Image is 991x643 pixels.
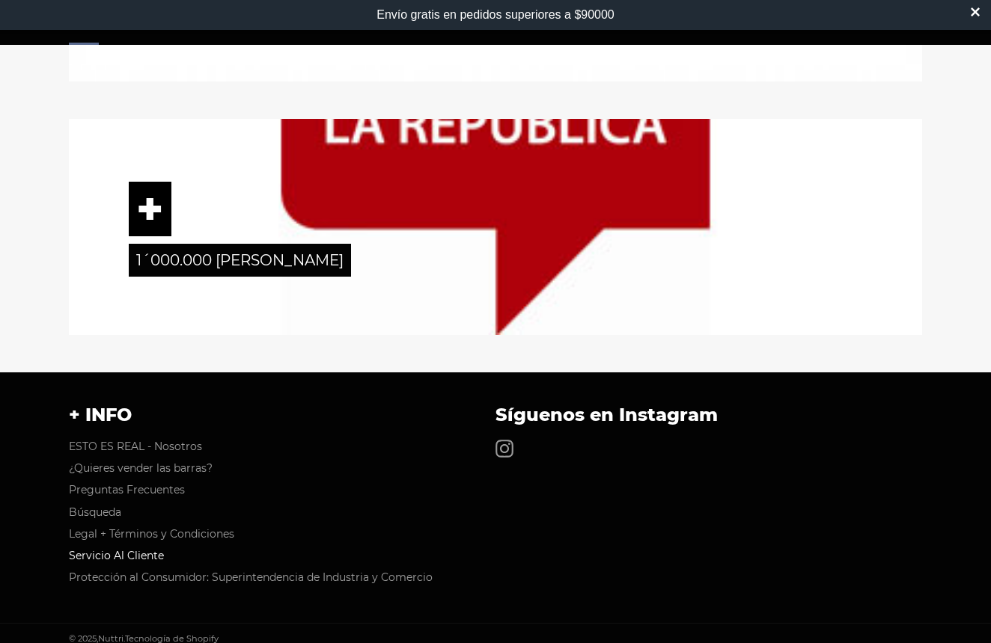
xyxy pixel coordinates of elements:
[69,461,213,475] a: ¿Quieres vender las barras?
[69,440,202,453] a: ESTO ES REAL - Nosotros
[376,8,615,22] div: Envío gratis en pedidos superiores a $90000
[69,527,234,541] a: Legal + Términos y Condiciones
[69,549,164,562] a: Servicio Al Cliente
[69,505,121,519] a: Búsqueda
[129,182,171,236] a: +
[495,402,907,427] h4: Síguenos en Instagram
[69,483,185,496] a: Preguntas Frecuentes
[69,402,481,427] h4: + INFO
[69,570,433,584] a: Protección al Consumidor: Superintendencia de Industria y Comercio
[129,244,351,277] a: 1´000.000 [PERSON_NAME]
